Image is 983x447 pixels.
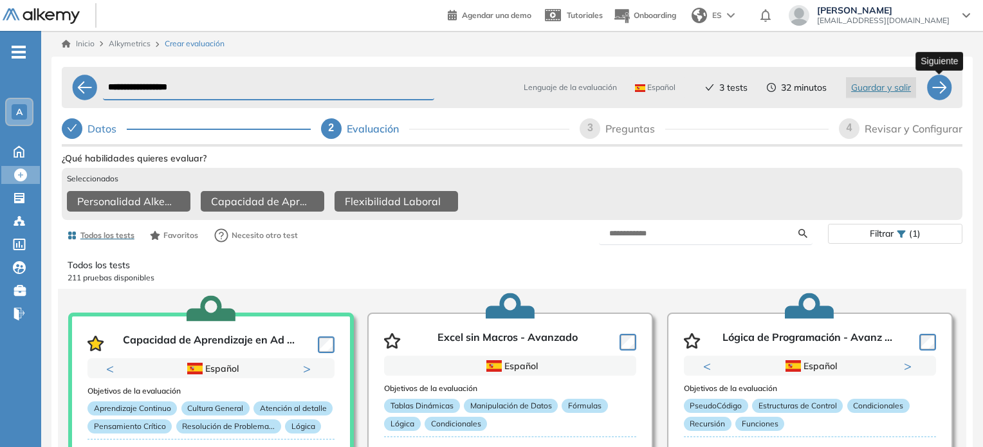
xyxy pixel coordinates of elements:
span: check [705,83,714,92]
span: Onboarding [634,10,676,20]
p: Condicionales [425,417,487,431]
button: Next [904,360,917,372]
p: Capacidad de Aprendizaje en Ad ... [123,334,295,353]
img: ESP [635,84,645,92]
img: ESP [187,363,203,374]
p: Funciones [735,417,784,431]
span: Flexibilidad Laboral [345,194,441,209]
span: Todos los tests [80,230,134,241]
button: 2 [216,379,226,381]
p: Manipulación de Datos [464,399,558,413]
button: Guardar y salir [846,77,916,98]
p: Todos los tests [68,259,957,272]
span: Crear evaluación [165,38,225,50]
span: Personalidad Alkemy - INAP [77,194,175,209]
p: Tablas Dinámicas [384,399,459,413]
i: - [12,51,26,53]
button: Favoritos [145,224,203,246]
span: Agendar una demo [462,10,531,20]
span: [PERSON_NAME] [817,5,950,15]
span: Necesito otro test [232,230,298,241]
span: Tutoriales [567,10,603,20]
p: Resolución de Problema... [176,419,281,433]
div: Evaluación [347,118,409,139]
p: 211 pruebas disponibles [68,272,957,284]
span: Capacidad de Aprendizaje en Adultos [211,194,309,209]
span: ES [712,10,722,21]
button: 1 [196,379,211,381]
button: Previous [106,362,119,375]
span: Español [635,82,675,93]
button: Next [303,362,316,375]
span: 3 [587,122,593,133]
span: Guardar y salir [851,80,911,95]
button: 2 [815,376,825,378]
span: Lenguaje de la evaluación [524,82,617,93]
div: Preguntas [605,118,665,139]
p: Lógica de Programación - Avanz ... [722,331,892,351]
span: ¿Qué habilidades quieres evaluar? [62,152,207,165]
div: 2Evaluación [321,118,570,139]
span: (1) [909,224,921,243]
h3: Objetivos de la evaluación [684,384,936,393]
span: A [16,107,23,117]
img: ESP [785,360,801,372]
h3: Objetivos de la evaluación [87,387,335,396]
p: Estructuras de Control [752,399,843,413]
img: world [692,8,707,23]
span: Alkymetrics [109,39,151,48]
div: 3Preguntas [580,118,829,139]
p: Lógica [384,417,420,431]
p: Cultura General [181,401,250,415]
div: 4Revisar y Configurar [839,118,962,139]
img: ESP [486,360,502,372]
button: 1 [795,376,810,378]
p: Excel sin Macros - Avanzado [437,331,578,351]
p: Lógica [285,419,321,433]
a: Inicio [62,38,95,50]
span: Filtrar [870,224,894,243]
button: Necesito otro test [208,223,304,248]
span: Favoritos [163,230,198,241]
p: Aprendizaje Continuo [87,401,177,415]
p: Condicionales [847,399,910,413]
div: Español [430,359,591,373]
p: Atención al detalle [253,401,333,415]
span: 32 minutos [781,81,827,95]
p: Siguiente [921,54,958,68]
p: PseudoCódigo [684,399,748,413]
span: 2 [328,122,334,133]
span: [EMAIL_ADDRESS][DOMAIN_NAME] [817,15,950,26]
h3: Objetivos de la evaluación [384,384,636,393]
div: Datos [87,118,127,139]
img: Logo [3,8,80,24]
span: check [67,123,77,133]
span: Seleccionados [67,173,118,185]
div: Revisar y Configurar [865,118,962,139]
p: Recursión [684,417,731,431]
a: Agendar una demo [448,6,531,22]
span: 3 tests [719,81,748,95]
button: Previous [703,360,716,372]
button: Onboarding [613,2,676,30]
div: Español [133,361,290,376]
img: arrow [727,13,735,18]
span: 4 [847,122,852,133]
p: Fórmulas [562,399,607,413]
p: Pensamiento Crítico [87,419,172,433]
div: Español [730,359,891,373]
div: Datos [62,118,311,139]
button: Todos los tests [62,224,140,246]
span: clock-circle [767,83,776,92]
